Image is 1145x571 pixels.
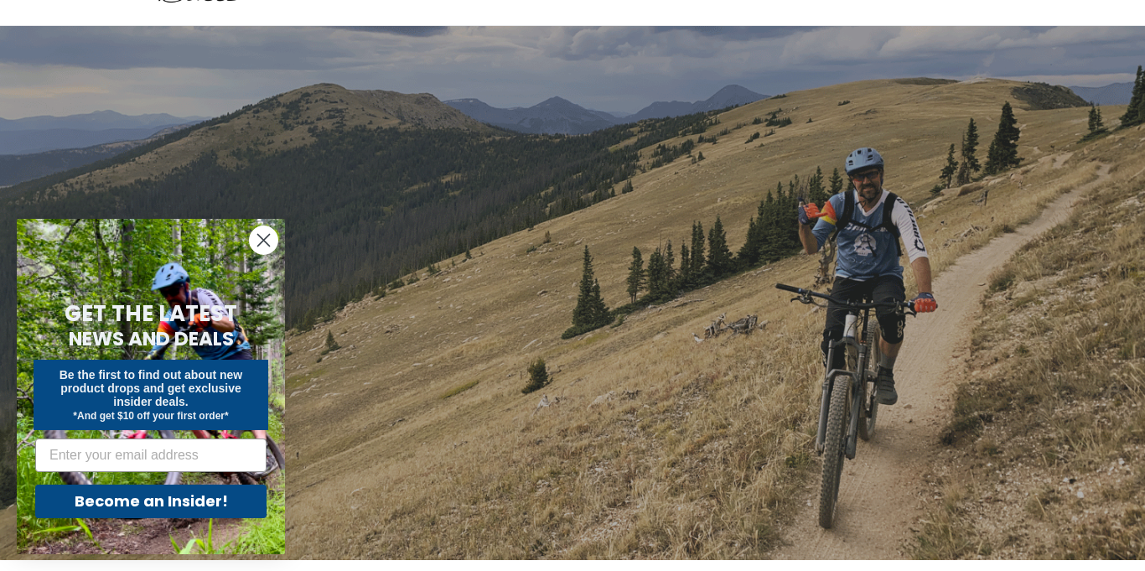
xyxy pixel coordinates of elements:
span: Be the first to find out about new product drops and get exclusive insider deals. [60,368,243,408]
span: NEWS AND DEALS [69,325,234,352]
input: Enter your email address [35,439,267,472]
button: Become an Insider! [35,485,267,518]
span: GET THE LATEST [65,298,237,329]
span: *And get $10 off your first order* [73,410,228,422]
button: Close dialog [249,226,278,255]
